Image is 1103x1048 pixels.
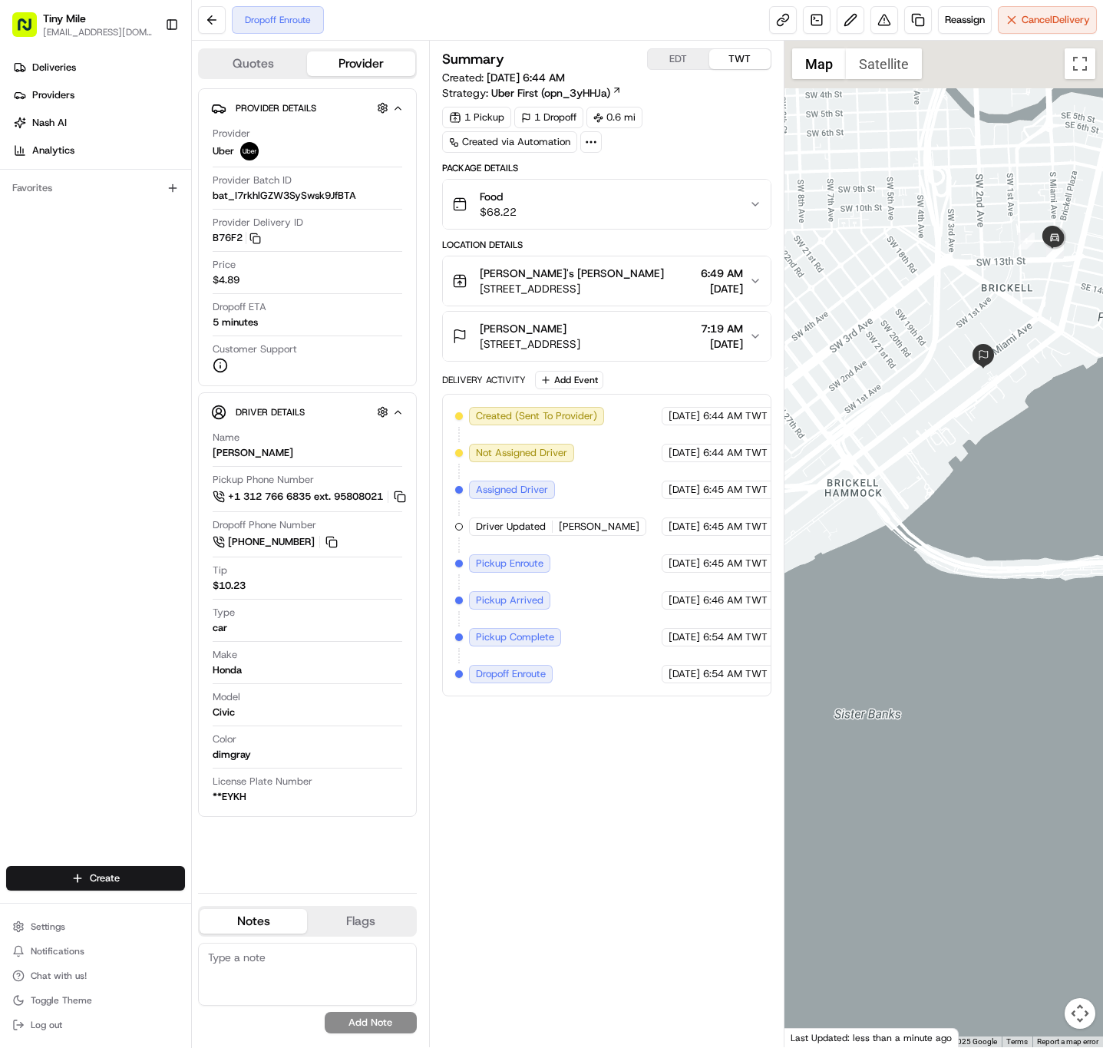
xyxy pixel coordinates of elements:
[703,630,768,644] span: 6:54 AM TWT
[6,916,185,937] button: Settings
[701,336,743,352] span: [DATE]
[998,6,1097,34] button: CancelDelivery
[586,107,642,128] div: 0.6 mi
[514,107,583,128] div: 1 Dropoff
[480,189,517,204] span: Food
[559,520,639,534] span: [PERSON_NAME]
[703,667,768,681] span: 6:54 AM TWT
[213,748,251,762] div: dimgray
[1006,1037,1028,1046] a: Terms (opens in new tab)
[31,921,65,933] span: Settings
[236,406,305,418] span: Driver Details
[442,239,771,251] div: Location Details
[701,321,743,336] span: 7:19 AM
[491,85,622,101] a: Uber First (opn_3yHHJa)
[442,70,565,85] span: Created:
[240,142,259,160] img: uber-new-logo.jpeg
[6,55,191,80] a: Deliveries
[669,630,700,644] span: [DATE]
[1022,13,1090,27] span: Cancel Delivery
[476,667,546,681] span: Dropoff Enroute
[6,83,191,107] a: Providers
[703,409,768,423] span: 6:44 AM TWT
[669,667,700,681] span: [DATE]
[703,483,768,497] span: 6:45 AM TWT
[6,990,185,1011] button: Toggle Theme
[15,147,43,175] img: 1736555255976-a54dd68f-1ca7-489b-9aae-adbdc363a1c4
[124,217,253,245] a: 💻API Documentation
[669,557,700,570] span: [DATE]
[669,483,700,497] span: [DATE]
[31,1019,62,1031] span: Log out
[108,260,186,273] a: Powered byPylon
[213,534,340,550] a: [PHONE_NUMBER]
[476,483,548,497] span: Assigned Driver
[213,606,235,620] span: Type
[788,1027,839,1047] a: Open this area in Google Maps (opens a new window)
[213,648,237,662] span: Make
[491,85,610,101] span: Uber First (opn_3yHHJa)
[15,16,46,47] img: Nash
[442,52,504,66] h3: Summary
[31,994,92,1007] span: Toggle Theme
[52,147,252,163] div: Start new chat
[213,127,250,141] span: Provider
[213,775,312,788] span: License Plate Number
[669,520,700,534] span: [DATE]
[200,51,307,76] button: Quotes
[213,518,316,532] span: Dropoff Phone Number
[211,399,404,425] button: Driver Details
[213,273,239,287] span: $4.89
[480,336,580,352] span: [STREET_ADDRESS]
[213,706,235,719] div: Civic
[213,431,239,445] span: Name
[6,965,185,987] button: Chat with us!
[213,732,236,746] span: Color
[31,970,87,982] span: Chat with us!
[480,204,517,220] span: $68.22
[1047,241,1064,258] div: 5
[442,107,511,128] div: 1 Pickup
[228,490,383,504] span: +1 312 766 6835 ext. 95808021
[701,281,743,296] span: [DATE]
[1065,48,1095,79] button: Toggle fullscreen view
[6,866,185,891] button: Create
[703,593,768,607] span: 6:46 AM TWT
[228,535,315,549] span: [PHONE_NUMBER]
[213,174,292,187] span: Provider Batch ID
[709,49,771,69] button: TWT
[213,300,266,314] span: Dropoff ETA
[31,223,117,239] span: Knowledge Base
[1037,1037,1098,1046] a: Report a map error
[703,557,768,570] span: 6:45 AM TWT
[213,189,356,203] span: bat_I7rkhlGZW3SySwsk9JfBTA
[15,225,28,237] div: 📗
[43,26,153,38] button: [EMAIL_ADDRESS][DOMAIN_NAME]
[442,131,577,153] a: Created via Automation
[703,520,768,534] span: 6:45 AM TWT
[43,11,86,26] span: Tiny Mile
[213,488,408,505] a: +1 312 766 6835 ext. 95808021
[213,473,314,487] span: Pickup Phone Number
[945,13,985,27] span: Reassign
[476,557,543,570] span: Pickup Enroute
[90,871,120,885] span: Create
[213,690,240,704] span: Model
[938,6,992,34] button: Reassign
[213,258,236,272] span: Price
[6,941,185,962] button: Notifications
[40,100,253,116] input: Clear
[153,261,186,273] span: Pylon
[476,520,546,534] span: Driver Updated
[213,231,261,245] button: B76F2
[200,909,307,934] button: Notes
[213,621,227,635] div: car
[261,152,279,170] button: Start new chat
[213,216,303,230] span: Provider Delivery ID
[443,312,771,361] button: [PERSON_NAME][STREET_ADDRESS]7:19 AM[DATE]
[130,225,142,237] div: 💻
[480,281,664,296] span: [STREET_ADDRESS]
[1046,242,1063,259] div: 4
[307,909,414,934] button: Flags
[6,111,191,135] a: Nash AI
